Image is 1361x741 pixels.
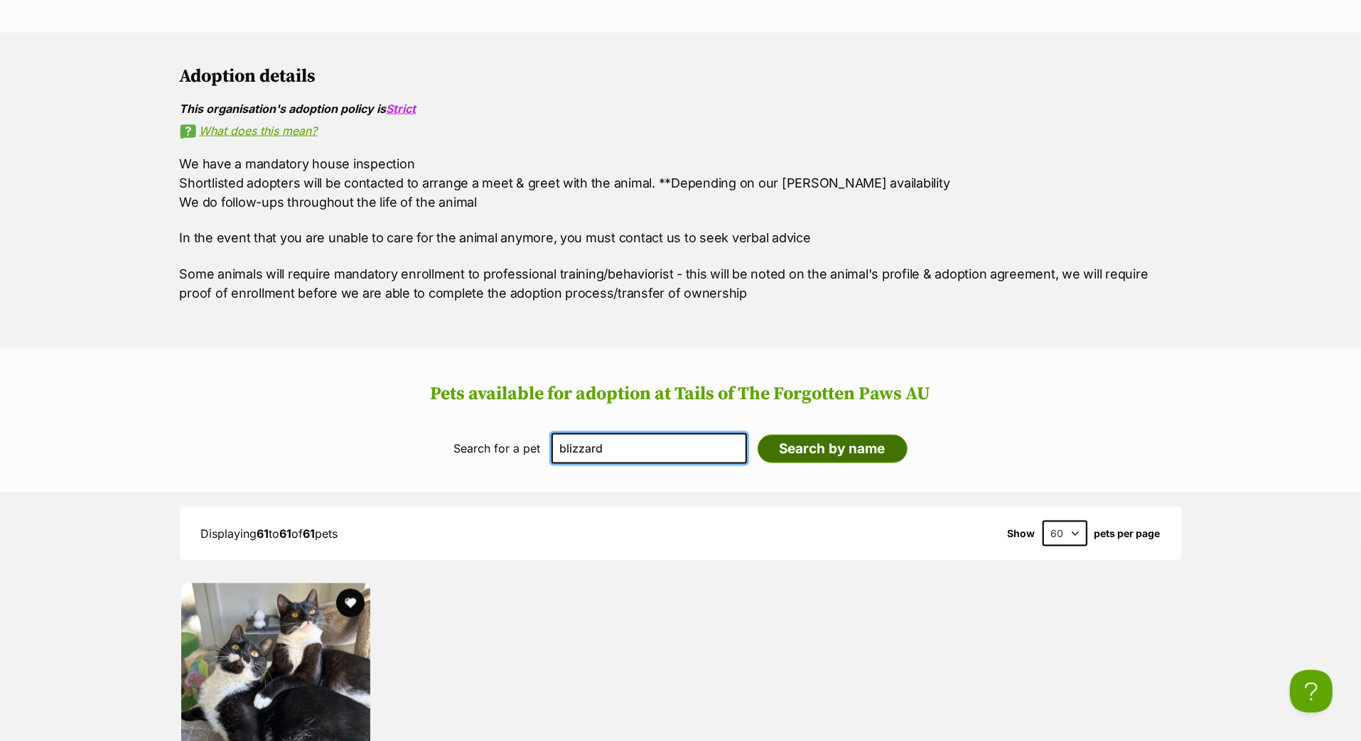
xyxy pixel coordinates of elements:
div: This organisation's adoption policy is [180,102,1182,115]
span: Displaying to of pets [201,526,338,541]
a: Strict [387,102,416,116]
label: Search for a pet [454,442,541,455]
span: Show [1008,528,1035,539]
label: pets per page [1094,528,1161,539]
p: We have a mandatory house inspection Shortlisted adopters will be contacted to arrange a meet & g... [180,154,1182,212]
button: favourite [336,589,365,617]
h2: Pets available for adoption at Tails of The Forgotten Paws AU [14,384,1347,405]
strong: 61 [303,526,316,541]
h2: Adoption details [180,66,1182,87]
strong: 61 [280,526,292,541]
p: In the event that you are unable to care for the animal anymore, you must contact us to seek verb... [180,228,1182,247]
p: Some animals will require mandatory enrollment to professional training/behaviorist - this will b... [180,264,1182,303]
a: What does this mean? [180,124,1182,137]
input: Search by name [758,435,908,463]
iframe: Help Scout Beacon - Open [1290,670,1333,713]
strong: 61 [257,526,269,541]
